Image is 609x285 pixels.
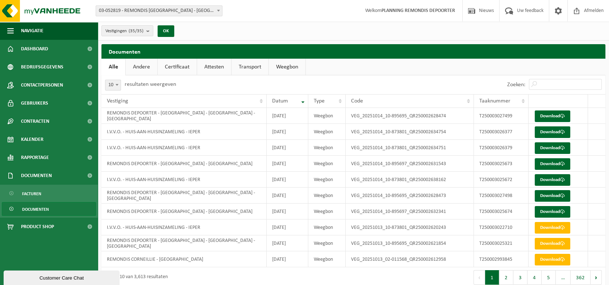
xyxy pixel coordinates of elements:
a: Transport [231,59,268,75]
td: VEG_20251014_10-895697_QR250002632341 [346,204,474,219]
a: Download [535,222,570,234]
span: 03-052819 - REMONDIS WEST-VLAANDEREN - OOSTENDE [96,5,222,16]
td: Weegbon [308,156,346,172]
td: REMONDIS DEPOORTER - [GEOGRAPHIC_DATA] - [GEOGRAPHIC_DATA] [101,156,267,172]
h2: Documenten [101,44,605,58]
td: Weegbon [308,172,346,188]
td: Weegbon [308,204,346,219]
td: I.V.V.O. - HUIS-AAN-HUISINZAMELING - IEPER [101,140,267,156]
span: Bedrijfsgegevens [21,58,63,76]
button: 4 [527,270,542,285]
strong: PLANNING REMONDIS DEPOORTER [381,8,455,13]
td: T250003025672 [474,172,529,188]
a: Andere [126,59,157,75]
td: VEG_20251014_10-895695_QR250002628473 [346,188,474,204]
span: Datum [272,98,288,104]
td: T250003026377 [474,124,529,140]
td: I.V.V.O. - HUIS-AAN-HUISINZAMELING - IEPER [101,219,267,235]
button: OK [158,25,174,37]
td: [DATE] [267,219,309,235]
button: Previous [474,270,485,285]
a: Certificaat [158,59,197,75]
button: 1 [485,270,499,285]
span: Kalender [21,130,43,148]
td: VEG_20251014_10-873801_QR250002638162 [346,172,474,188]
td: REMONDIS DEPOORTER - [GEOGRAPHIC_DATA] - [GEOGRAPHIC_DATA] [101,204,267,219]
span: 03-052819 - REMONDIS WEST-VLAANDEREN - OOSTENDE [96,6,222,16]
span: Contactpersonen [21,76,63,94]
div: 1 tot 10 van 3,613 resultaten [105,271,168,284]
span: Navigatie [21,22,43,40]
td: T250003025674 [474,204,529,219]
td: Weegbon [308,108,346,124]
button: Next [591,270,602,285]
td: T250003025321 [474,235,529,251]
span: Product Shop [21,218,54,236]
td: Weegbon [308,219,346,235]
span: Dashboard [21,40,48,58]
a: Download [535,238,570,250]
td: [DATE] [267,124,309,140]
a: Download [535,158,570,170]
td: [DATE] [267,156,309,172]
button: 3 [513,270,527,285]
label: resultaten weergeven [125,81,176,87]
span: Taaknummer [479,98,510,104]
span: Rapportage [21,148,49,167]
td: [DATE] [267,204,309,219]
span: Facturen [22,187,41,201]
a: Download [535,142,570,154]
td: [DATE] [267,188,309,204]
td: Weegbon [308,251,346,267]
td: REMONDIS DEPOORTER - [GEOGRAPHIC_DATA] - [GEOGRAPHIC_DATA] - [GEOGRAPHIC_DATA] [101,108,267,124]
td: I.V.V.O. - HUIS-AAN-HUISINZAMELING - IEPER [101,172,267,188]
td: Weegbon [308,124,346,140]
td: T250003026379 [474,140,529,156]
td: VEG_20251014_10-873801_QR250002634751 [346,140,474,156]
button: 5 [542,270,556,285]
a: Download [535,190,570,202]
td: Weegbon [308,235,346,251]
td: VEG_20251013_10-895695_QR250002621854 [346,235,474,251]
count: (35/35) [129,29,143,33]
iframe: chat widget [4,269,121,285]
td: T250003022710 [474,219,529,235]
span: Documenten [21,167,52,185]
a: Attesten [197,59,231,75]
td: T250003027498 [474,188,529,204]
span: Vestigingen [105,26,143,37]
span: … [556,270,571,285]
a: Download [535,126,570,138]
span: Documenten [22,202,49,216]
span: Code [351,98,363,104]
td: VEG_20251014_10-895697_QR250002631543 [346,156,474,172]
a: Documenten [2,202,96,216]
td: I.V.V.O. - HUIS-AAN-HUISINZAMELING - IEPER [101,124,267,140]
td: REMONDIS DEPOORTER - [GEOGRAPHIC_DATA] - [GEOGRAPHIC_DATA] - [GEOGRAPHIC_DATA] [101,235,267,251]
td: [DATE] [267,108,309,124]
span: Contracten [21,112,49,130]
td: REMONDIS DEPOORTER - [GEOGRAPHIC_DATA] - [GEOGRAPHIC_DATA] - [GEOGRAPHIC_DATA] [101,188,267,204]
td: REMONDIS CORNEILLIE - [GEOGRAPHIC_DATA] [101,251,267,267]
span: Vestiging [107,98,128,104]
td: T250002993845 [474,251,529,267]
a: Download [535,254,570,265]
button: Vestigingen(35/35) [101,25,153,36]
a: Download [535,174,570,186]
span: 10 [105,80,121,90]
label: Zoeken: [507,82,525,88]
td: [DATE] [267,140,309,156]
a: Alle [101,59,125,75]
td: [DATE] [267,251,309,267]
td: VEG_20251014_10-895695_QR250002628474 [346,108,474,124]
span: Gebruikers [21,94,48,112]
td: T250003025673 [474,156,529,172]
span: Type [314,98,325,104]
a: Facturen [2,186,96,200]
button: 362 [571,270,591,285]
a: Weegbon [269,59,305,75]
td: VEG_20251014_10-873801_QR250002634754 [346,124,474,140]
td: VEG_20251013_10-873801_QR250002620243 [346,219,474,235]
a: Download [535,206,570,218]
